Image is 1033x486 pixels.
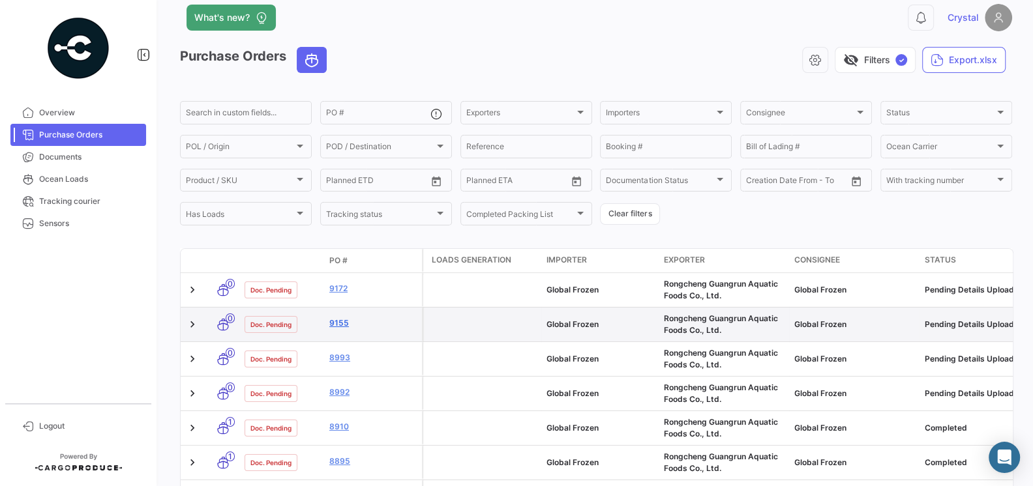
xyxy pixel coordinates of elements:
[746,178,764,187] input: From
[186,178,294,187] span: Product / SKU
[494,178,541,187] input: To
[886,110,995,119] span: Status
[226,279,235,289] span: 0
[39,420,141,432] span: Logout
[329,386,417,398] a: 8992
[180,47,331,73] h3: Purchase Orders
[794,319,846,329] span: Global Frozen
[186,352,199,365] a: Expand/Collapse Row
[10,212,146,235] a: Sensors
[250,388,292,399] span: Doc. Pending
[664,313,778,335] span: Rongcheng Guangrun Aquatic Foods Co., Ltd.
[466,211,575,220] span: Completed Packing List
[546,457,599,467] span: Global Frozen
[432,254,511,266] span: Loads generation
[546,354,599,364] span: Global Frozen
[39,173,141,185] span: Ocean Loads
[324,250,422,272] datatable-header-cell: PO #
[794,388,846,398] span: Global Frozen
[546,285,599,294] span: Global Frozen
[39,129,141,141] span: Purchase Orders
[250,457,292,468] span: Doc. Pending
[794,354,846,364] span: Global Frozen
[250,354,292,364] span: Doc. Pending
[226,417,235,427] span: 1
[922,47,1006,73] button: Export.xlsx
[194,11,250,24] span: What's new?
[746,110,854,119] span: Consignee
[424,249,541,272] datatable-header-cell: Loads generation
[250,285,292,295] span: Doc. Pending
[546,254,587,266] span: Importer
[329,455,417,467] a: 8895
[39,195,141,207] span: Tracking courier
[226,348,235,358] span: 0
[329,283,417,294] a: 9172
[794,285,846,294] span: Global Frozen
[886,178,995,187] span: With tracking number
[250,423,292,433] span: Doc. Pending
[329,317,417,329] a: 9155
[794,423,846,433] span: Global Frozen
[794,457,846,467] span: Global Frozen
[664,348,778,369] span: Rongcheng Guangrun Aquatic Foods Co., Ltd.
[39,107,141,119] span: Overview
[207,255,239,266] datatable-header-cell: Transport mode
[186,422,199,435] a: Expand/Collapse Row
[546,423,599,433] span: Global Frozen
[186,387,199,400] a: Expand/Collapse Row
[948,11,978,24] span: Crystal
[186,456,199,469] a: Expand/Collapse Row
[794,254,840,266] span: Consignee
[297,48,326,72] button: Ocean
[186,283,199,296] a: Expand/Collapse Row
[329,255,348,266] span: PO #
[186,318,199,331] a: Expand/Collapse Row
[664,382,778,404] span: Rongcheng Guangrun Aquatic Foods Co., Ltd.
[466,178,485,187] input: From
[46,16,111,81] img: powered-by.png
[326,211,434,220] span: Tracking status
[239,255,324,266] datatable-header-cell: Doc. Status
[10,190,146,212] a: Tracking courier
[664,417,778,438] span: Rongcheng Guangrun Aquatic Foods Co., Ltd.
[886,144,995,153] span: Ocean Carrier
[226,313,235,323] span: 0
[250,319,292,330] span: Doc. Pending
[989,442,1020,473] div: Abrir Intercom Messenger
[226,382,235,392] span: 0
[466,110,575,119] span: Exporters
[186,211,294,220] span: Has Loads
[664,254,705,266] span: Exporter
[664,279,778,300] span: Rongcheng Guangrun Aquatic Foods Co., Ltd.
[600,203,660,225] button: Clear filters
[187,5,276,31] button: What's new?
[606,178,714,187] span: Documentation Status
[843,52,859,68] span: visibility_off
[925,254,956,266] span: Status
[789,249,920,272] datatable-header-cell: Consignee
[427,171,446,191] button: Open calendar
[186,144,294,153] span: POL / Origin
[10,168,146,190] a: Ocean Loads
[39,151,141,163] span: Documents
[546,319,599,329] span: Global Frozen
[895,54,907,66] span: ✓
[10,102,146,124] a: Overview
[546,388,599,398] span: Global Frozen
[773,178,821,187] input: To
[10,124,146,146] a: Purchase Orders
[659,249,789,272] datatable-header-cell: Exporter
[10,146,146,168] a: Documents
[846,171,866,191] button: Open calendar
[835,47,916,73] button: visibility_offFilters✓
[353,178,401,187] input: To
[326,144,434,153] span: POD / Destination
[329,421,417,433] a: 8910
[985,4,1012,31] img: placeholder-user.png
[606,110,714,119] span: Importers
[567,171,586,191] button: Open calendar
[326,178,344,187] input: From
[664,451,778,473] span: Rongcheng Guangrun Aquatic Foods Co., Ltd.
[226,451,235,461] span: 1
